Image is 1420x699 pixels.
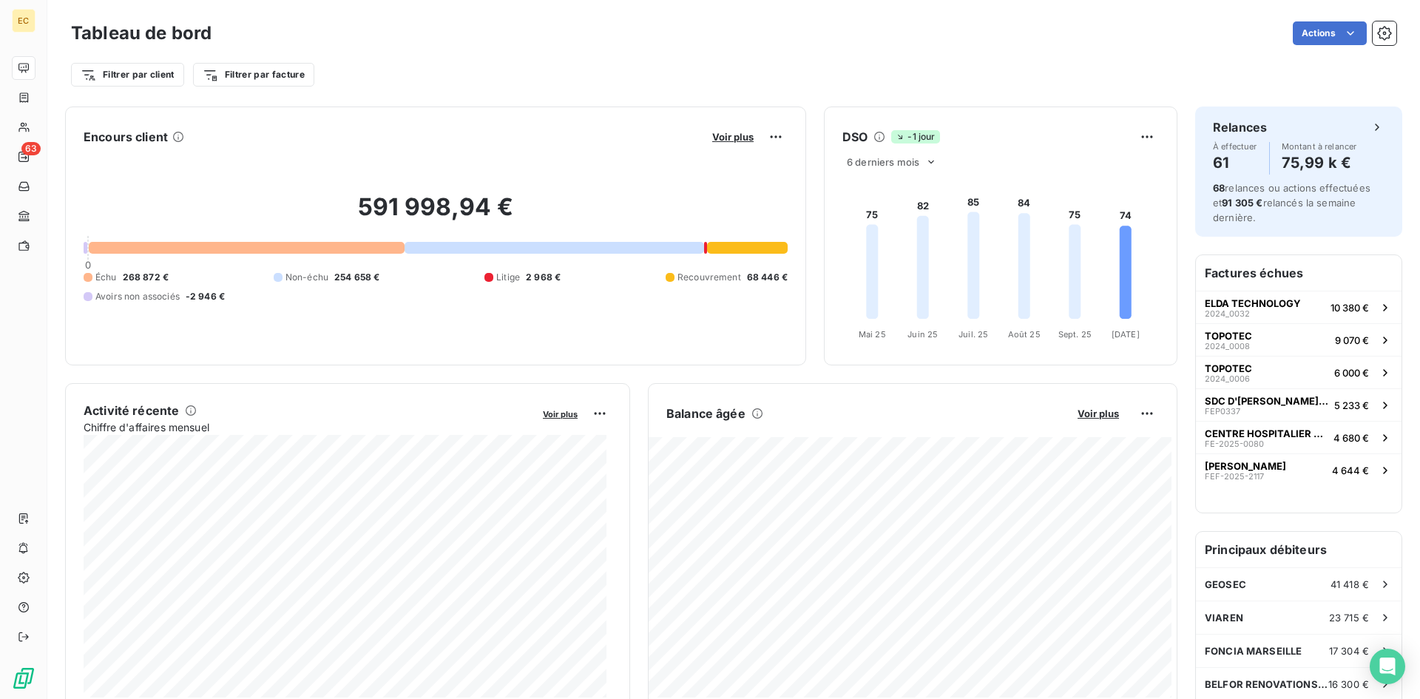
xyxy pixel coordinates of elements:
button: Voir plus [538,407,582,420]
span: [PERSON_NAME] [1205,460,1286,472]
h6: Relances [1213,118,1267,136]
span: 0 [85,259,91,271]
span: Non-échu [285,271,328,284]
tspan: Juil. 25 [958,329,988,340]
span: À effectuer [1213,142,1257,151]
span: Échu [95,271,117,284]
tspan: Mai 25 [859,329,886,340]
span: FEF-2025-2117 [1205,472,1264,481]
span: 2 968 € [526,271,561,284]
span: 4 680 € [1333,432,1369,444]
tspan: Sept. 25 [1058,329,1092,340]
button: Actions [1293,21,1367,45]
span: Litige [496,271,520,284]
span: Chiffre d'affaires mensuel [84,419,532,435]
h6: Principaux débiteurs [1196,532,1402,567]
span: 5 233 € [1334,399,1369,411]
span: 16 300 € [1328,678,1369,690]
h4: 61 [1213,151,1257,175]
span: 63 [21,142,41,155]
button: TOPOTEC2024_00066 000 € [1196,356,1402,388]
div: EC [12,9,35,33]
span: 10 380 € [1331,302,1369,314]
span: 2024_0008 [1205,342,1250,351]
button: Filtrer par facture [193,63,314,87]
span: BELFOR RENOVATIONS SOLUTIONS BRS [1205,678,1328,690]
h6: DSO [842,128,868,146]
button: ELDA TECHNOLOGY2024_003210 380 € [1196,291,1402,323]
span: GEOSEC [1205,578,1246,590]
span: -1 jour [891,130,939,143]
span: VIAREN [1205,612,1243,624]
span: 17 304 € [1329,645,1369,657]
span: FE-2025-0080 [1205,439,1264,448]
h6: Balance âgée [666,405,745,422]
h2: 591 998,94 € [84,192,788,237]
span: 4 644 € [1332,465,1369,476]
h3: Tableau de bord [71,20,212,47]
span: -2 946 € [186,290,225,303]
button: TOPOTEC2024_00089 070 € [1196,323,1402,356]
button: [PERSON_NAME]FEF-2025-21174 644 € [1196,453,1402,486]
span: 23 715 € [1329,612,1369,624]
span: Voir plus [712,131,754,143]
span: 41 418 € [1331,578,1369,590]
div: Open Intercom Messenger [1370,649,1405,684]
h6: Encours client [84,128,168,146]
span: 91 305 € [1222,197,1262,209]
tspan: Août 25 [1008,329,1041,340]
button: SDC D'[PERSON_NAME] C°/ CABINET THINOTFEP03375 233 € [1196,388,1402,421]
tspan: [DATE] [1112,329,1140,340]
span: SDC D'[PERSON_NAME] C°/ CABINET THINOT [1205,395,1328,407]
button: CENTRE HOSPITALIER D'ARLESFE-2025-00804 680 € [1196,421,1402,453]
span: 6 derniers mois [847,156,919,168]
span: 9 070 € [1335,334,1369,346]
span: 68 [1213,182,1225,194]
span: TOPOTEC [1205,330,1252,342]
span: 6 000 € [1334,367,1369,379]
span: FONCIA MARSEILLE [1205,645,1302,657]
span: 254 658 € [334,271,379,284]
h6: Activité récente [84,402,179,419]
img: Logo LeanPay [12,666,35,690]
span: 68 446 € [747,271,788,284]
button: Voir plus [708,130,758,143]
span: Voir plus [1078,408,1119,419]
span: 268 872 € [123,271,169,284]
span: Recouvrement [677,271,741,284]
span: FEP0337 [1205,407,1240,416]
span: 2024_0032 [1205,309,1250,318]
h6: Factures échues [1196,255,1402,291]
span: Avoirs non associés [95,290,180,303]
span: ELDA TECHNOLOGY [1205,297,1301,309]
h4: 75,99 k € [1282,151,1357,175]
button: Voir plus [1073,407,1123,420]
span: Voir plus [543,409,578,419]
button: Filtrer par client [71,63,184,87]
span: CENTRE HOSPITALIER D'ARLES [1205,428,1328,439]
span: 2024_0006 [1205,374,1250,383]
tspan: Juin 25 [907,329,938,340]
span: Montant à relancer [1282,142,1357,151]
span: relances ou actions effectuées et relancés la semaine dernière. [1213,182,1370,223]
span: TOPOTEC [1205,362,1252,374]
